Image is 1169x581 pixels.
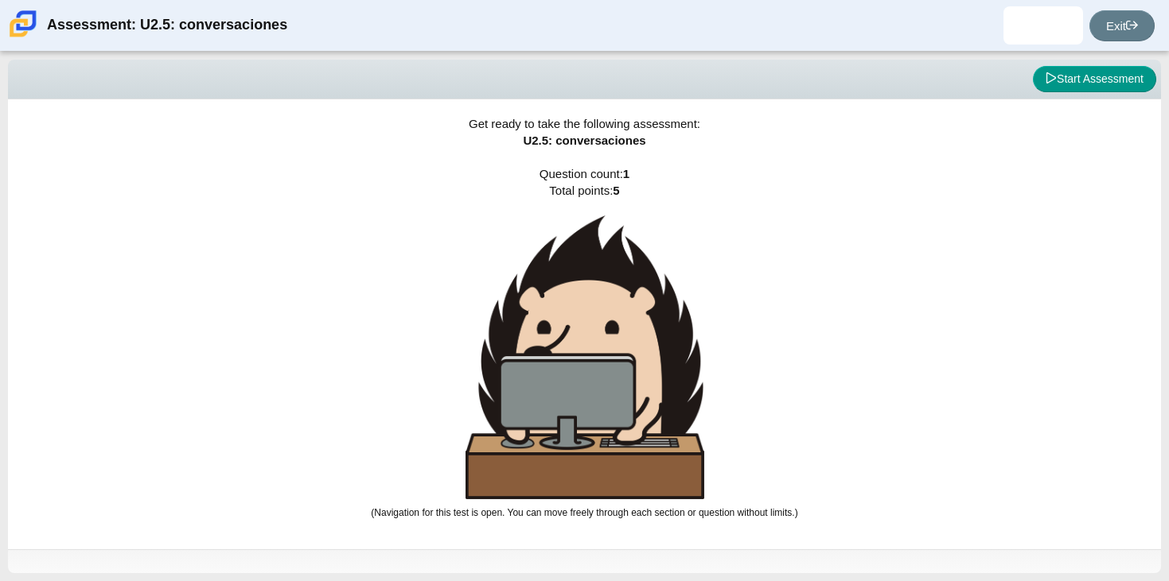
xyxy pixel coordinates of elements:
a: Carmen School of Science & Technology [6,29,40,43]
button: Start Assessment [1033,66,1156,93]
div: Assessment: U2.5: conversaciones [47,6,287,45]
small: (Navigation for this test is open. You can move freely through each section or question without l... [371,507,797,518]
span: Question count: Total points: [371,167,797,518]
b: 5 [613,184,619,197]
img: juan.cruzmontes.3ObhQi [1031,13,1056,38]
img: hedgehog-behind-computer-large.png [466,215,704,499]
span: Get ready to take the following assessment: [469,117,700,130]
span: U2.5: conversaciones [523,134,645,147]
a: Exit [1089,10,1155,41]
img: Carmen School of Science & Technology [6,7,40,41]
b: 1 [623,167,629,180]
